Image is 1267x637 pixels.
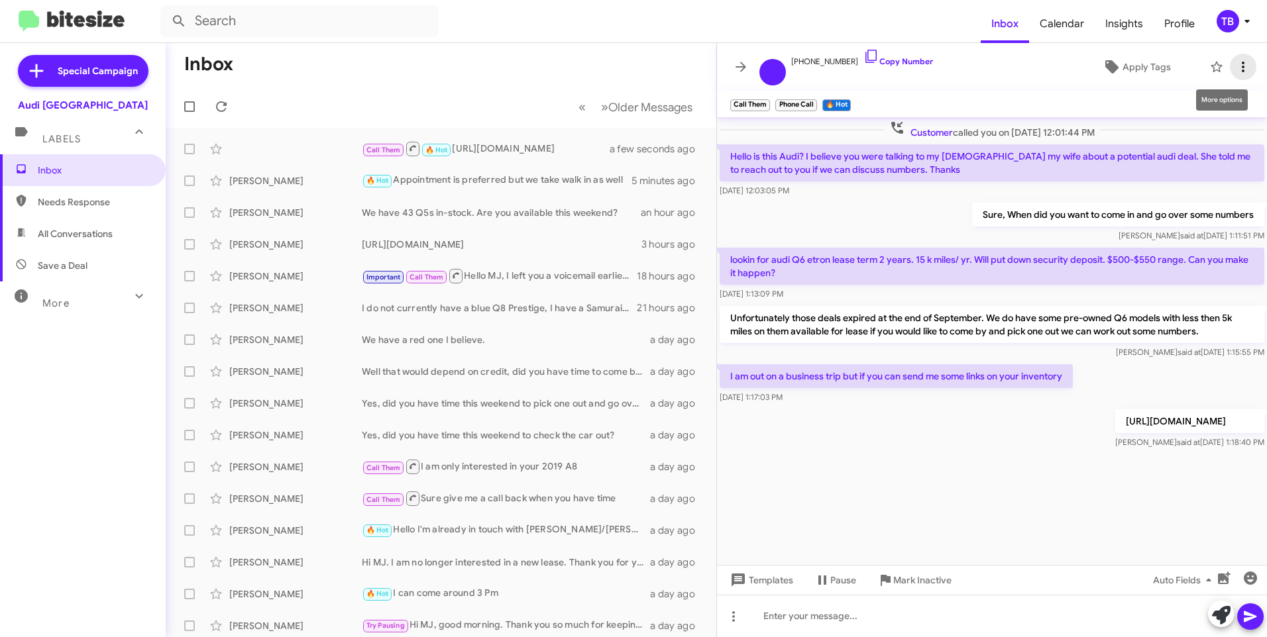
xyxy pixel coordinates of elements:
[641,206,706,219] div: an hour ago
[1205,10,1252,32] button: TB
[362,397,650,410] div: Yes, did you have time this weekend to pick one out and go over numbers?
[571,93,594,121] button: Previous
[362,301,637,315] div: I do not currently have a blue Q8 Prestige, I have a Samurai Grey color in the prestige
[229,619,362,632] div: [PERSON_NAME]
[650,619,706,632] div: a day ago
[626,142,706,156] div: a few seconds ago
[229,269,362,283] div: [PERSON_NAME]
[1153,568,1217,592] span: Auto Fields
[362,140,626,157] div: [URL][DOMAIN_NAME]
[650,333,706,346] div: a day ago
[650,428,706,442] div: a day ago
[637,301,706,315] div: 21 hours ago
[229,460,362,473] div: [PERSON_NAME]
[650,460,706,473] div: a day ago
[867,568,962,592] button: Mark Inactive
[38,164,150,177] span: Inbox
[571,93,700,121] nav: Page navigation example
[884,120,1100,139] span: called you on [DATE] 12:01:44 PM
[1196,89,1248,111] div: More options
[830,568,856,592] span: Pause
[366,273,401,281] span: Important
[720,144,1264,181] p: Hello is this Audi? I believe you were talking to my [DEMOGRAPHIC_DATA] my wife about a potential...
[720,392,783,402] span: [DATE] 1:17:03 PM
[366,146,401,154] span: Call Them
[1217,10,1239,32] div: TB
[1142,568,1227,592] button: Auto Fields
[18,55,148,87] a: Special Campaign
[362,522,650,538] div: Hello I'm already in touch with [PERSON_NAME]/[PERSON_NAME] and coming in [DATE]
[38,259,87,272] span: Save a Deal
[229,524,362,537] div: [PERSON_NAME]
[362,586,650,601] div: I can come around 3 Pm
[366,495,401,504] span: Call Them
[1115,437,1264,447] span: [PERSON_NAME] [DATE] 1:18:40 PM
[1069,55,1203,79] button: Apply Tags
[650,492,706,505] div: a day ago
[160,5,439,37] input: Search
[893,568,952,592] span: Mark Inactive
[366,176,389,185] span: 🔥 Hot
[1180,230,1203,240] span: said at
[972,203,1264,226] p: Sure, When did you want to come in and go over some numbers
[362,618,650,633] div: Hi MJ, good morning. Thank you so much for keeping us in mind. Actually we were helping our frien...
[229,365,362,378] div: [PERSON_NAME]
[775,99,816,111] small: Phone Call
[1095,5,1154,43] a: Insights
[1119,230,1264,240] span: [PERSON_NAME] [DATE] 1:11:51 PM
[650,587,706,601] div: a day ago
[362,238,641,251] div: [URL][DOMAIN_NAME]
[42,297,70,309] span: More
[1116,347,1264,357] span: [PERSON_NAME] [DATE] 1:15:55 PM
[720,185,789,195] span: [DATE] 12:03:05 PM
[1177,437,1200,447] span: said at
[641,238,706,251] div: 3 hours ago
[229,397,362,410] div: [PERSON_NAME]
[362,556,650,569] div: Hi MJ. I am no longer interested in a new lease. Thank you for your time
[910,126,953,138] span: Customer
[362,206,641,219] div: We have 43 Q5s in-stock. Are you available this weekend?
[42,133,81,145] span: Labels
[425,146,448,154] span: 🔥 Hot
[650,365,706,378] div: a day ago
[1154,5,1205,43] a: Profile
[720,289,783,299] span: [DATE] 1:13:09 PM
[608,100,692,115] span: Older Messages
[38,227,113,240] span: All Conversations
[637,269,706,283] div: 18 hours ago
[229,428,362,442] div: [PERSON_NAME]
[229,238,362,251] div: [PERSON_NAME]
[650,397,706,410] div: a day ago
[730,99,770,111] small: Call Them
[1178,347,1201,357] span: said at
[366,464,401,472] span: Call Them
[366,621,405,630] span: Try Pausing
[362,428,650,442] div: Yes, did you have time this weekend to check the car out?
[366,589,389,598] span: 🔥 Hot
[720,364,1073,388] p: I am out on a business trip but if you can send me some links on your inventory
[362,268,637,284] div: Hello MJ, I left you a voicemail earlier [DATE] so if you get a chance, give me a call on [DATE] ...
[362,458,650,475] div: I am only interested in your 2019 A8
[58,64,138,77] span: Special Campaign
[229,301,362,315] div: [PERSON_NAME]
[1115,409,1264,433] p: [URL][DOMAIN_NAME]
[578,99,586,115] span: «
[1029,5,1095,43] a: Calendar
[981,5,1029,43] a: Inbox
[229,333,362,346] div: [PERSON_NAME]
[650,556,706,569] div: a day ago
[362,173,632,188] div: Appointment is preferred but we take walk in as well
[362,333,650,346] div: We have a red one I believe.
[229,206,362,219] div: [PERSON_NAME]
[717,568,804,592] button: Templates
[791,48,933,68] span: [PHONE_NUMBER]
[822,99,851,111] small: 🔥 Hot
[184,54,233,75] h1: Inbox
[229,492,362,505] div: [PERSON_NAME]
[362,490,650,507] div: Sure give me a call back when you have time
[1123,55,1171,79] span: Apply Tags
